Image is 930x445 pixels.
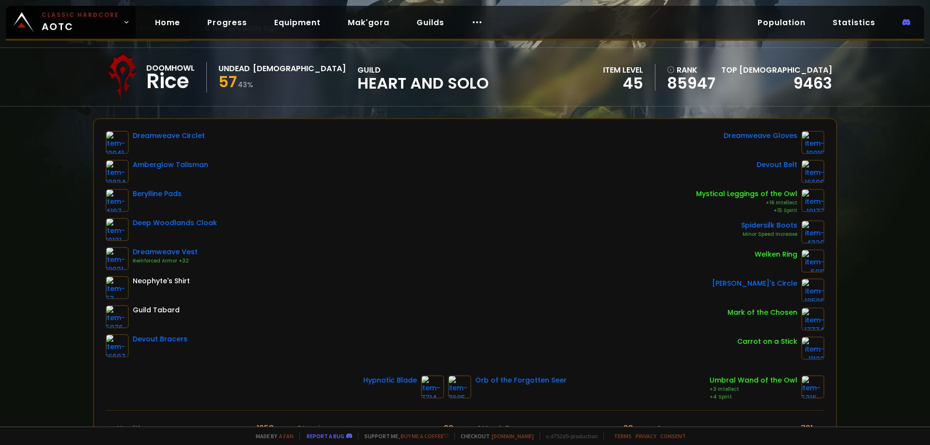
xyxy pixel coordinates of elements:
div: Armor [656,422,681,434]
div: Amberglow Talisman [133,160,208,170]
small: 43 % [238,80,253,90]
div: Undead [218,62,250,75]
img: item-4197 [106,189,129,212]
a: Classic HardcoreAOTC [6,6,136,39]
img: item-10019 [801,131,824,154]
a: Privacy [635,432,656,440]
span: AOTC [42,11,119,34]
span: Heart and Solo [357,76,489,91]
img: item-53 [106,276,129,299]
img: item-11122 [801,337,824,360]
a: 85947 [667,76,715,91]
div: Dreamweave Vest [133,247,198,257]
div: +3 Intellect [710,385,797,393]
img: item-16696 [801,160,824,183]
a: Home [147,13,188,32]
div: 721 [801,422,813,434]
a: Buy me a coffee [401,432,449,440]
div: 88 [444,422,453,434]
span: Checkout [454,432,534,440]
img: item-19121 [106,218,129,241]
div: Guild Tabard [133,305,180,315]
span: [DEMOGRAPHIC_DATA] [739,64,832,76]
div: Stamina [297,422,330,434]
div: item level [603,64,643,76]
div: Hypnotic Blade [363,375,417,385]
img: item-18586 [801,278,824,302]
div: Top [721,64,832,76]
img: item-7685 [448,375,471,399]
div: Devout Belt [757,160,797,170]
div: Mark of the Chosen [728,307,797,318]
span: v. d752d5 - production [540,432,598,440]
div: Berylline Pads [133,189,182,199]
a: [DOMAIN_NAME] [492,432,534,440]
img: item-5011 [801,249,824,273]
a: Mak'gora [340,13,397,32]
div: Devout Bracers [133,334,187,344]
a: a fan [279,432,294,440]
div: [PERSON_NAME]'s Circle [712,278,797,289]
img: item-4320 [801,220,824,244]
img: item-10021 [106,247,129,270]
div: Carrot on a Stick [737,337,797,347]
img: item-5216 [801,375,824,399]
div: Umbral Wand of the Owl [710,375,797,385]
a: Report a bug [307,432,344,440]
div: Orb of the Forgotten Seer [475,375,567,385]
a: Consent [660,432,686,440]
div: Dreamweave Circlet [133,131,205,141]
a: Terms [614,432,632,440]
div: Dreamweave Gloves [724,131,797,141]
small: Classic Hardcore [42,11,119,19]
div: +4 Spirit [710,393,797,401]
div: 45 [603,76,643,91]
img: item-16697 [106,334,129,357]
a: Progress [200,13,255,32]
div: [DEMOGRAPHIC_DATA] [253,62,346,75]
img: item-7714 [421,375,444,399]
img: item-10041 [106,131,129,154]
div: Welken Ring [755,249,797,260]
a: Population [750,13,813,32]
img: item-10177 [801,189,824,212]
a: Equipment [266,13,328,32]
div: Spidersilk Boots [741,220,797,230]
div: Reinforced Armor +32 [133,257,198,265]
span: Support me, [358,432,449,440]
img: item-10824 [106,160,129,183]
span: 57 [218,71,237,92]
div: Attack Power [477,422,529,434]
div: Mystical Leggings of the Owl [696,189,797,199]
div: Health [117,422,143,434]
a: Guilds [409,13,452,32]
div: Minor Speed Increase [741,230,797,238]
div: Doomhowl [146,62,195,74]
div: 1958 [257,422,274,434]
div: rank [667,64,715,76]
img: item-5976 [106,305,129,328]
div: +15 Spirit [696,207,797,215]
div: Neophyte's Shirt [133,276,190,286]
div: Rice [146,74,195,89]
div: guild [357,64,489,91]
img: item-17774 [801,307,824,331]
span: Made by [250,432,294,440]
a: 9463 [793,72,832,94]
div: +16 Intellect [696,199,797,207]
div: 23 [623,422,633,434]
a: Statistics [825,13,883,32]
div: Deep Woodlands Cloak [133,218,217,228]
